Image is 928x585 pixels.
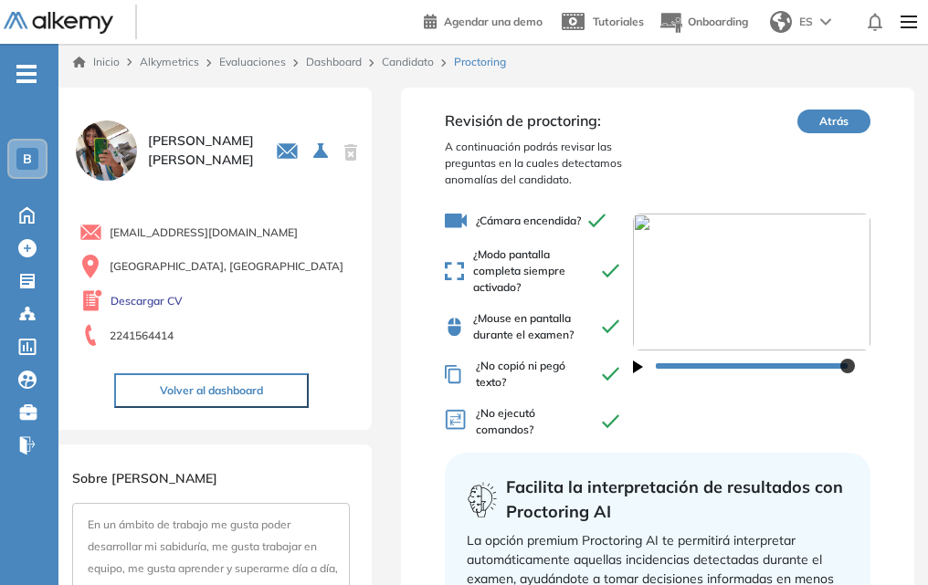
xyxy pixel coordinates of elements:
span: [PERSON_NAME] [PERSON_NAME] [148,131,254,170]
a: Candidato [382,55,434,68]
span: ¿No ejecutó comandos? [445,405,633,438]
a: Evaluaciones [219,55,286,68]
span: Proctoring [454,54,506,70]
img: Menu [893,4,924,40]
span: ¿Modo pantalla completa siempre activado? [445,246,633,296]
span: [GEOGRAPHIC_DATA], [GEOGRAPHIC_DATA] [110,258,343,275]
button: Onboarding [659,3,748,42]
span: ES [799,14,813,30]
span: Revisión de proctoring: [445,110,633,131]
span: Sobre [PERSON_NAME] [72,470,217,486]
img: Logo [4,12,113,35]
span: A continuación podrás revisar las preguntas en la cuales detectamos anomalías del candidato. [445,139,633,188]
span: 2241564414 [110,328,174,344]
span: Agendar una demo [444,15,543,28]
i: - [16,72,37,76]
span: B [23,151,32,166]
span: Facilita la interpretación de resultados con Proctoring AI [506,475,849,524]
span: ¿Mouse en pantalla durante el examen? [445,310,633,343]
button: Volver al dashboard [114,373,309,408]
img: world [770,11,792,33]
img: PROFILE_MENU_LOGO_USER [72,117,140,184]
iframe: Chat Widget [837,497,928,585]
span: Tutoriales [593,15,644,28]
span: Onboarding [688,15,748,28]
a: Dashboard [306,55,362,68]
span: ¿No copió ni pegó texto? [445,358,633,391]
a: Agendar una demo [424,9,543,31]
div: Widget de chat [837,497,928,585]
span: ¿Cámara encendida? [445,210,633,232]
span: Alkymetrics [140,55,199,68]
a: Descargar CV [111,293,183,309]
img: arrow [820,18,831,26]
span: [EMAIL_ADDRESS][DOMAIN_NAME] [110,225,298,241]
button: Atrás [797,110,870,133]
a: Inicio [73,54,120,70]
